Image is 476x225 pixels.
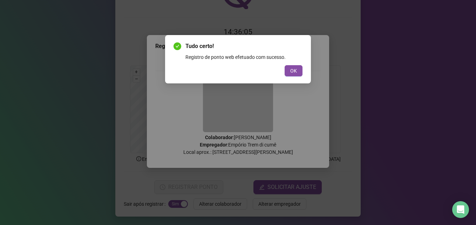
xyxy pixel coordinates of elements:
span: OK [290,67,297,75]
span: Tudo certo! [185,42,302,50]
button: OK [285,65,302,76]
span: check-circle [174,42,181,50]
div: Open Intercom Messenger [452,201,469,218]
div: Registro de ponto web efetuado com sucesso. [185,53,302,61]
